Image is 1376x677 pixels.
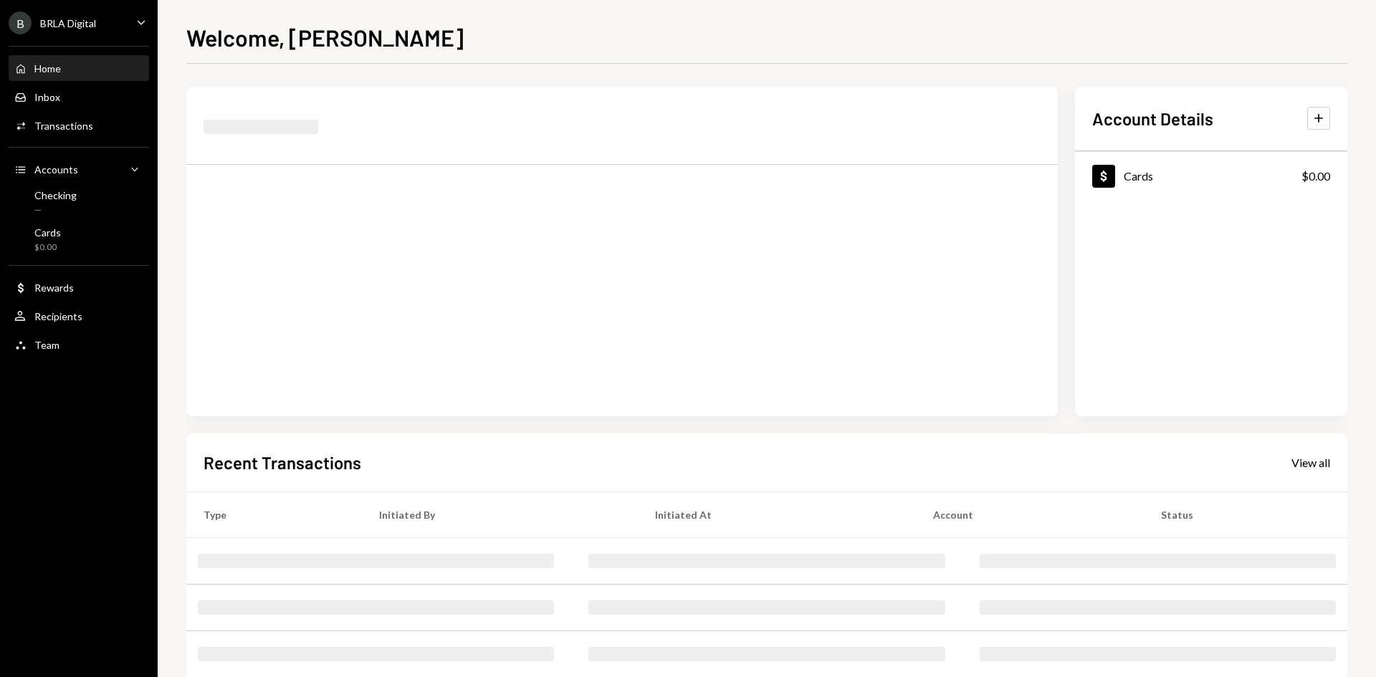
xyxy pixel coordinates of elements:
[1301,168,1330,185] div: $0.00
[9,84,149,110] a: Inbox
[1291,456,1330,470] div: View all
[916,491,1144,537] th: Account
[362,491,638,537] th: Initiated By
[34,282,74,294] div: Rewards
[9,274,149,300] a: Rewards
[34,226,61,239] div: Cards
[9,303,149,329] a: Recipients
[1124,169,1153,183] div: Cards
[34,62,61,75] div: Home
[1092,107,1213,130] h2: Account Details
[34,189,77,201] div: Checking
[9,222,149,256] a: Cards$0.00
[9,156,149,182] a: Accounts
[34,120,93,132] div: Transactions
[186,23,464,52] h1: Welcome, [PERSON_NAME]
[9,332,149,357] a: Team
[1291,454,1330,470] a: View all
[204,451,361,474] h2: Recent Transactions
[1144,491,1347,537] th: Status
[638,491,916,537] th: Initiated At
[34,241,61,254] div: $0.00
[34,91,60,103] div: Inbox
[9,55,149,81] a: Home
[34,204,77,216] div: —
[9,112,149,138] a: Transactions
[40,17,96,29] div: BRLA Digital
[34,310,82,322] div: Recipients
[34,339,59,351] div: Team
[34,163,78,176] div: Accounts
[9,185,149,219] a: Checking—
[9,11,32,34] div: B
[186,491,362,537] th: Type
[1075,152,1347,200] a: Cards$0.00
